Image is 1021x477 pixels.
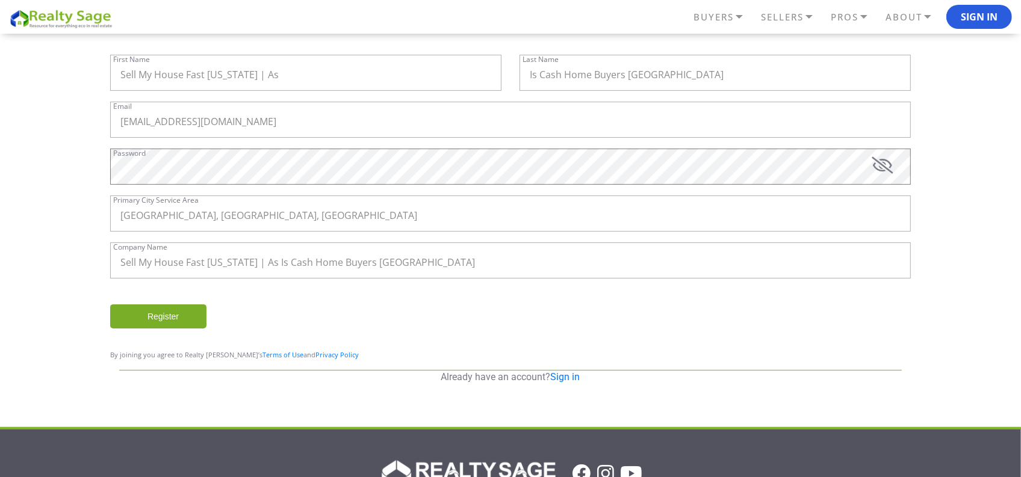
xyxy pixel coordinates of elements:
[758,7,828,28] a: SELLERS
[523,56,559,63] label: Last Name
[828,7,883,28] a: PROS
[315,350,359,359] a: Privacy Policy
[946,5,1012,29] button: Sign In
[690,7,758,28] a: BUYERS
[9,8,117,29] img: REALTY SAGE
[113,150,146,157] label: Password
[110,350,359,359] span: By joining you agree to Realty [PERSON_NAME]’s and
[110,304,206,328] input: Register
[883,7,946,28] a: ABOUT
[113,244,167,251] label: Company Name
[551,371,580,383] a: Sign in
[113,197,199,204] label: Primary City Service Area
[262,350,303,359] a: Terms of Use
[119,371,902,384] p: Already have an account?
[113,103,132,110] label: Email
[113,56,150,63] label: First Name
